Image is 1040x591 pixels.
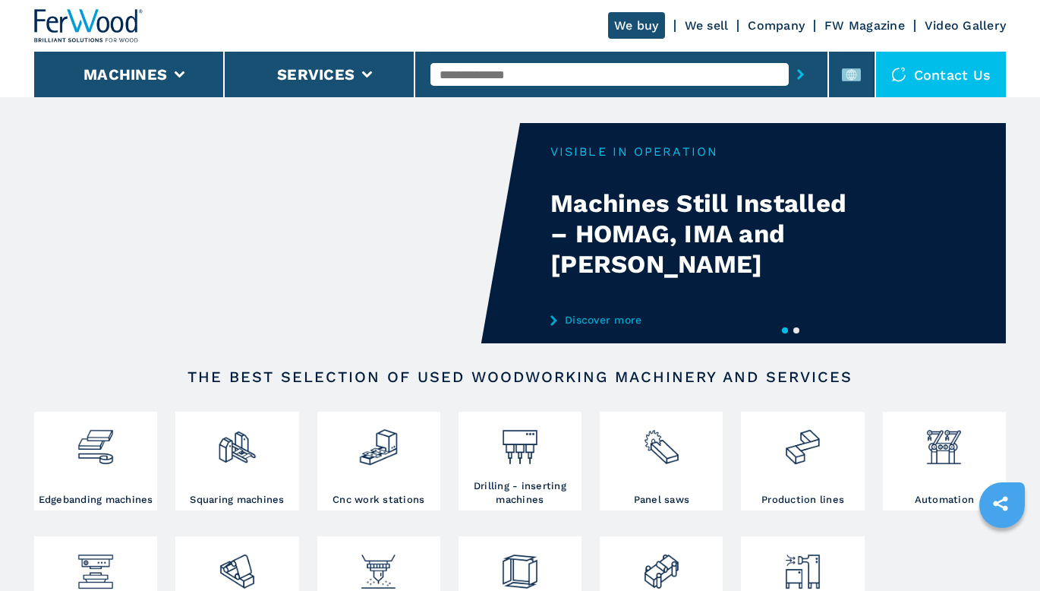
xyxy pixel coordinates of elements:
a: FW Magazine [824,18,905,33]
button: 2 [793,327,799,333]
button: 1 [782,327,788,333]
img: centro_di_lavoro_cnc_2.png [358,416,399,467]
h2: The best selection of used woodworking machinery and services [83,368,957,386]
a: Company [748,18,805,33]
a: Automation [883,412,1006,510]
a: Cnc work stations [317,412,440,510]
img: Contact us [891,67,906,82]
h3: Drilling - inserting machines [462,479,578,507]
video: Your browser does not support the video tag. [34,123,520,343]
div: Contact us [876,52,1007,97]
img: Ferwood [34,9,143,43]
a: We sell [685,18,729,33]
h3: Cnc work stations [332,493,424,507]
a: sharethis [982,485,1020,523]
h3: Squaring machines [190,493,284,507]
h3: Edgebanding machines [39,493,153,507]
a: Squaring machines [175,412,298,510]
img: linee_di_produzione_2.png [783,416,823,467]
h3: Automation [915,493,975,507]
button: Services [277,65,355,84]
a: We buy [608,12,665,39]
img: automazione.png [924,416,964,467]
h3: Production lines [761,493,844,507]
a: Discover more [550,314,848,326]
a: Production lines [741,412,864,510]
button: Machines [84,65,167,84]
img: squadratrici_2.png [217,416,257,467]
a: Panel saws [600,412,723,510]
a: Video Gallery [925,18,1006,33]
a: Edgebanding machines [34,412,157,510]
iframe: Chat [975,523,1029,580]
h3: Panel saws [634,493,690,507]
img: foratrici_inseritrici_2.png [500,416,540,467]
img: sezionatrici_2.png [641,416,682,467]
button: submit-button [789,57,812,92]
a: Drilling - inserting machines [459,412,581,510]
img: bordatrici_1.png [75,416,115,467]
